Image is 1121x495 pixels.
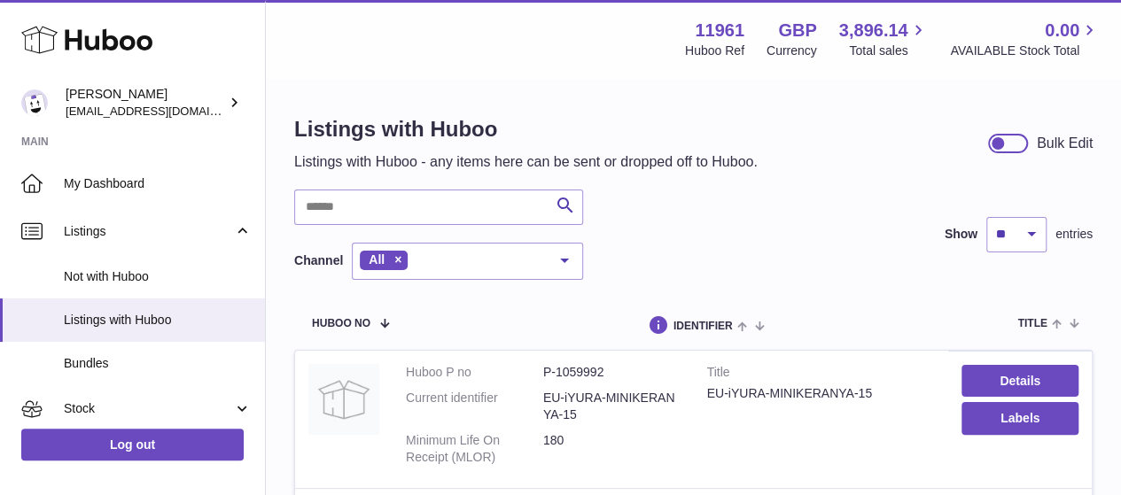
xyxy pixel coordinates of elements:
[406,364,543,381] dt: Huboo P no
[961,402,1078,434] button: Labels
[695,19,744,43] strong: 11961
[64,400,233,417] span: Stock
[543,390,681,423] dd: EU-iYURA-MINIKERANYA-15
[1017,318,1047,329] span: title
[1045,19,1079,43] span: 0.00
[707,385,936,402] div: EU-iYURA-MINIKERANYA-15
[406,390,543,423] dt: Current identifier
[767,43,817,59] div: Currency
[308,364,379,435] img: EU-iYURA-MINIKERANYA-15
[839,19,929,59] a: 3,896.14 Total sales
[839,19,908,43] span: 3,896.14
[685,43,744,59] div: Huboo Ref
[294,152,758,172] p: Listings with Huboo - any items here can be sent or dropped off to Huboo.
[543,432,681,466] dd: 180
[950,19,1100,59] a: 0.00 AVAILABLE Stock Total
[294,115,758,143] h1: Listings with Huboo
[369,252,385,267] span: All
[950,43,1100,59] span: AVAILABLE Stock Total
[21,429,244,460] a: Log out
[543,364,681,381] dd: P-1059992
[849,43,928,59] span: Total sales
[707,364,936,385] strong: Title
[406,432,543,466] dt: Minimum Life On Receipt (MLOR)
[66,86,225,120] div: [PERSON_NAME]
[1037,134,1093,153] div: Bulk Edit
[64,355,252,372] span: Bundles
[64,223,233,240] span: Listings
[21,89,48,116] img: internalAdmin-11961@internal.huboo.com
[64,175,252,192] span: My Dashboard
[312,318,370,329] span: Huboo no
[961,365,1078,397] a: Details
[673,321,733,332] span: identifier
[294,252,343,269] label: Channel
[64,312,252,329] span: Listings with Huboo
[945,226,977,243] label: Show
[778,19,816,43] strong: GBP
[64,268,252,285] span: Not with Huboo
[66,104,261,118] span: [EMAIL_ADDRESS][DOMAIN_NAME]
[1055,226,1093,243] span: entries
